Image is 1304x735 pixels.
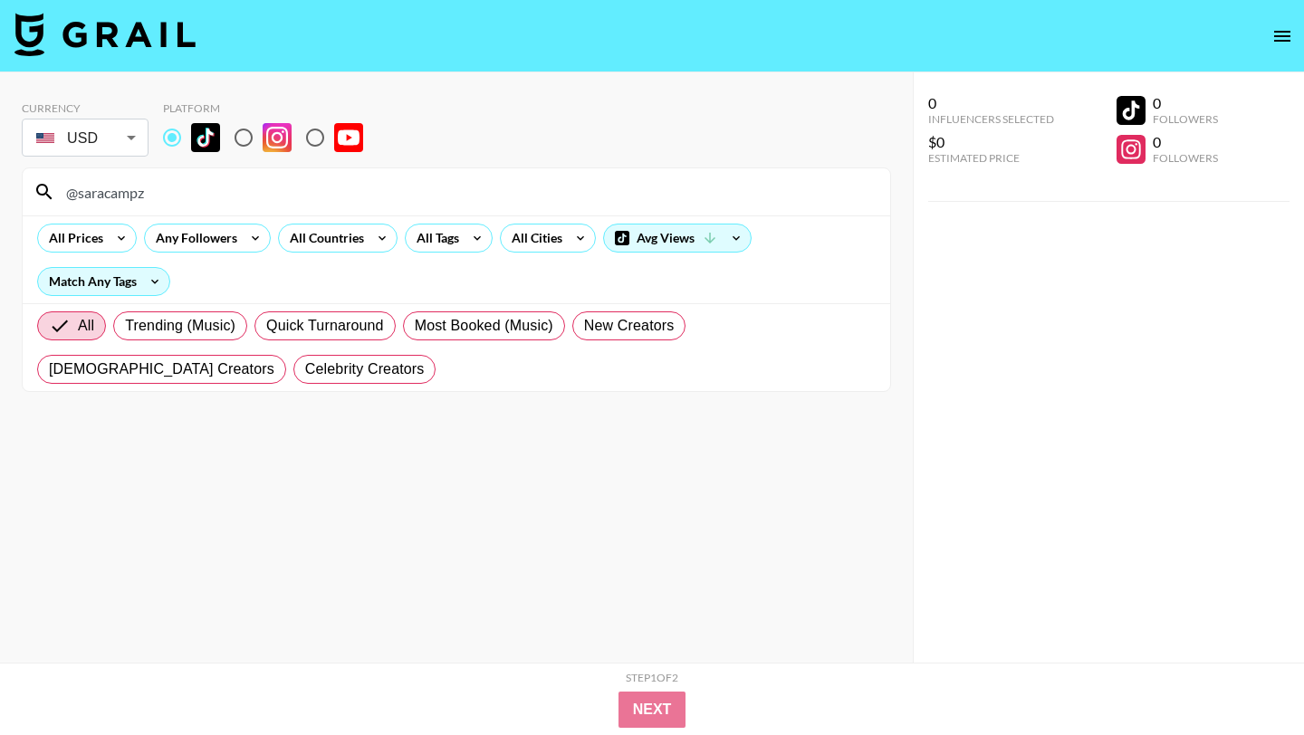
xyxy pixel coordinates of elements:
div: 0 [928,94,1054,112]
div: All Countries [279,224,368,252]
div: Estimated Price [928,151,1054,165]
div: All Tags [406,224,463,252]
span: All [78,315,94,337]
div: $0 [928,133,1054,151]
img: YouTube [334,123,363,152]
div: Match Any Tags [38,268,169,295]
div: USD [25,122,145,154]
img: TikTok [191,123,220,152]
span: Most Booked (Music) [415,315,553,337]
img: Instagram [263,123,292,152]
div: Followers [1153,112,1218,126]
div: Avg Views [604,224,751,252]
iframe: Drift Widget Chat Controller [1213,644,1282,713]
div: Influencers Selected [928,112,1054,126]
div: All Cities [501,224,566,252]
div: Step 1 of 2 [626,671,678,684]
span: New Creators [584,315,675,337]
input: Search by User Name [55,177,879,206]
span: Quick Turnaround [266,315,384,337]
span: [DEMOGRAPHIC_DATA] Creators [49,358,274,380]
div: 0 [1153,133,1218,151]
div: Platform [163,101,378,115]
img: Grail Talent [14,13,196,56]
div: Currency [22,101,149,115]
div: 0 [1153,94,1218,112]
div: All Prices [38,224,107,252]
span: Celebrity Creators [305,358,425,380]
button: open drawer [1264,18,1300,54]
div: Followers [1153,151,1218,165]
span: Trending (Music) [125,315,235,337]
button: Next [618,692,686,728]
div: Any Followers [145,224,241,252]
